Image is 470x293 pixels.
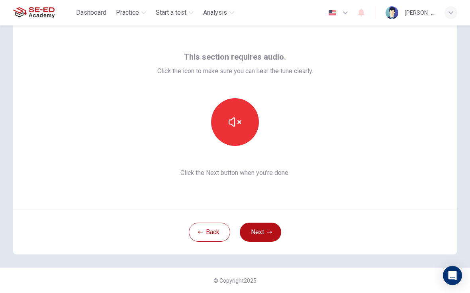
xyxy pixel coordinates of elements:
[240,223,281,242] button: Next
[213,277,257,284] span: © Copyright 2025
[184,50,286,63] span: This section requires audio.
[13,5,73,21] a: SE-ED Academy logo
[203,8,227,17] span: Analysis
[153,6,197,20] button: Start a test
[189,223,230,242] button: Back
[200,6,237,20] button: Analysis
[405,8,435,17] div: [PERSON_NAME]
[73,6,110,20] button: Dashboard
[157,168,313,178] span: Click the Next button when you’re done.
[327,10,337,16] img: en
[156,8,186,17] span: Start a test
[116,8,139,17] span: Practice
[443,266,462,285] div: Open Intercom Messenger
[13,5,55,21] img: SE-ED Academy logo
[76,8,106,17] span: Dashboard
[113,6,149,20] button: Practice
[386,6,398,19] img: Profile picture
[157,66,313,76] span: Click the icon to make sure you can hear the tune clearly.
